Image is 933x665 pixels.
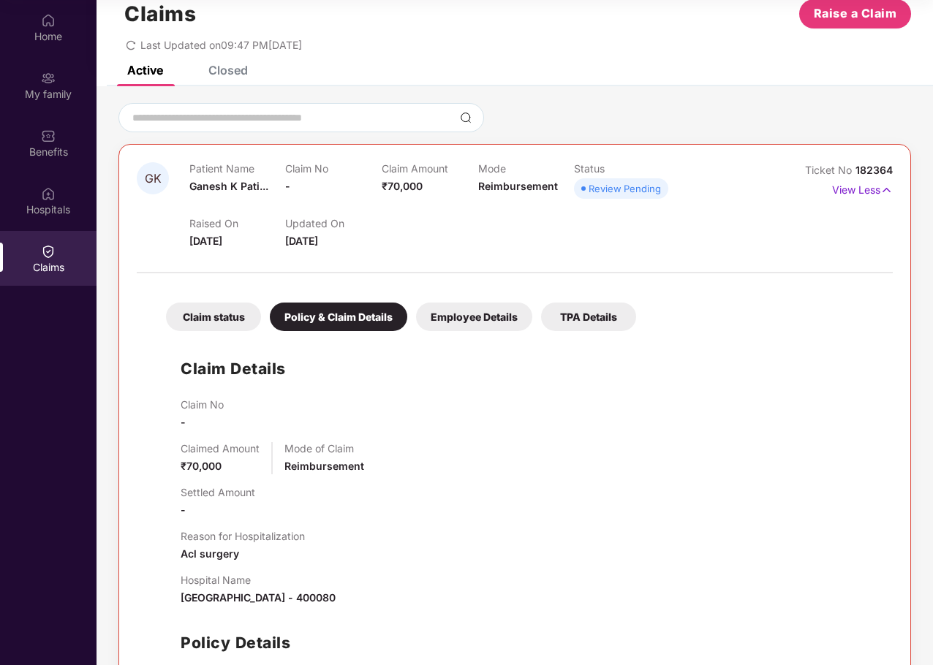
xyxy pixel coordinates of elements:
span: Last Updated on 09:47 PM[DATE] [140,39,302,51]
p: Status [574,162,671,175]
span: Acl surgery [181,547,239,560]
span: Reimbursement [284,460,364,472]
span: redo [126,39,136,51]
img: svg+xml;base64,PHN2ZyBpZD0iQ2xhaW0iIHhtbG5zPSJodHRwOi8vd3d3LnczLm9yZy8yMDAwL3N2ZyIgd2lkdGg9IjIwIi... [41,244,56,259]
p: Reason for Hospitalization [181,530,305,542]
div: Policy & Claim Details [270,303,407,331]
span: 182364 [855,164,893,176]
p: Mode [478,162,575,175]
span: Raise a Claim [814,4,897,23]
p: Claimed Amount [181,442,260,455]
p: Settled Amount [181,486,255,498]
img: svg+xml;base64,PHN2ZyBpZD0iSG9tZSIgeG1sbnM9Imh0dHA6Ly93d3cudzMub3JnLzIwMDAvc3ZnIiB3aWR0aD0iMjAiIG... [41,13,56,28]
div: Claim status [166,303,261,331]
h1: Policy Details [181,631,290,655]
img: svg+xml;base64,PHN2ZyBpZD0iU2VhcmNoLTMyeDMyIiB4bWxucz0iaHR0cDovL3d3dy53My5vcmcvMjAwMC9zdmciIHdpZH... [460,112,472,123]
span: ₹70,000 [382,180,423,192]
span: GK [145,172,162,185]
img: svg+xml;base64,PHN2ZyB4bWxucz0iaHR0cDovL3d3dy53My5vcmcvMjAwMC9zdmciIHdpZHRoPSIxNyIgaGVpZ2h0PSIxNy... [880,182,893,198]
p: Claim No [181,398,224,411]
img: svg+xml;base64,PHN2ZyBpZD0iQmVuZWZpdHMiIHhtbG5zPSJodHRwOi8vd3d3LnczLm9yZy8yMDAwL3N2ZyIgd2lkdGg9Ij... [41,129,56,143]
span: - [285,180,290,192]
span: ₹70,000 [181,460,222,472]
p: Claim No [285,162,382,175]
div: Active [127,63,163,77]
p: Updated On [285,217,382,229]
span: [GEOGRAPHIC_DATA] - 400080 [181,591,336,604]
p: Mode of Claim [284,442,364,455]
img: svg+xml;base64,PHN2ZyBpZD0iSG9zcGl0YWxzIiB4bWxucz0iaHR0cDovL3d3dy53My5vcmcvMjAwMC9zdmciIHdpZHRoPS... [41,186,56,201]
h1: Claims [124,1,196,26]
span: [DATE] [189,235,222,247]
p: View Less [832,178,893,198]
span: - [181,416,186,428]
h1: Claim Details [181,357,286,381]
span: Ganesh K Pati... [189,180,268,192]
p: Hospital Name [181,574,336,586]
p: Claim Amount [382,162,478,175]
div: Closed [208,63,248,77]
span: - [181,503,186,516]
div: Employee Details [416,303,532,331]
p: Raised On [189,217,286,229]
span: Reimbursement [478,180,558,192]
div: TPA Details [541,303,636,331]
div: Review Pending [589,181,661,196]
img: svg+xml;base64,PHN2ZyB3aWR0aD0iMjAiIGhlaWdodD0iMjAiIHZpZXdCb3g9IjAgMCAyMCAyMCIgZmlsbD0ibm9uZSIgeG... [41,71,56,85]
p: Patient Name [189,162,286,175]
span: Ticket No [805,164,855,176]
span: [DATE] [285,235,318,247]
